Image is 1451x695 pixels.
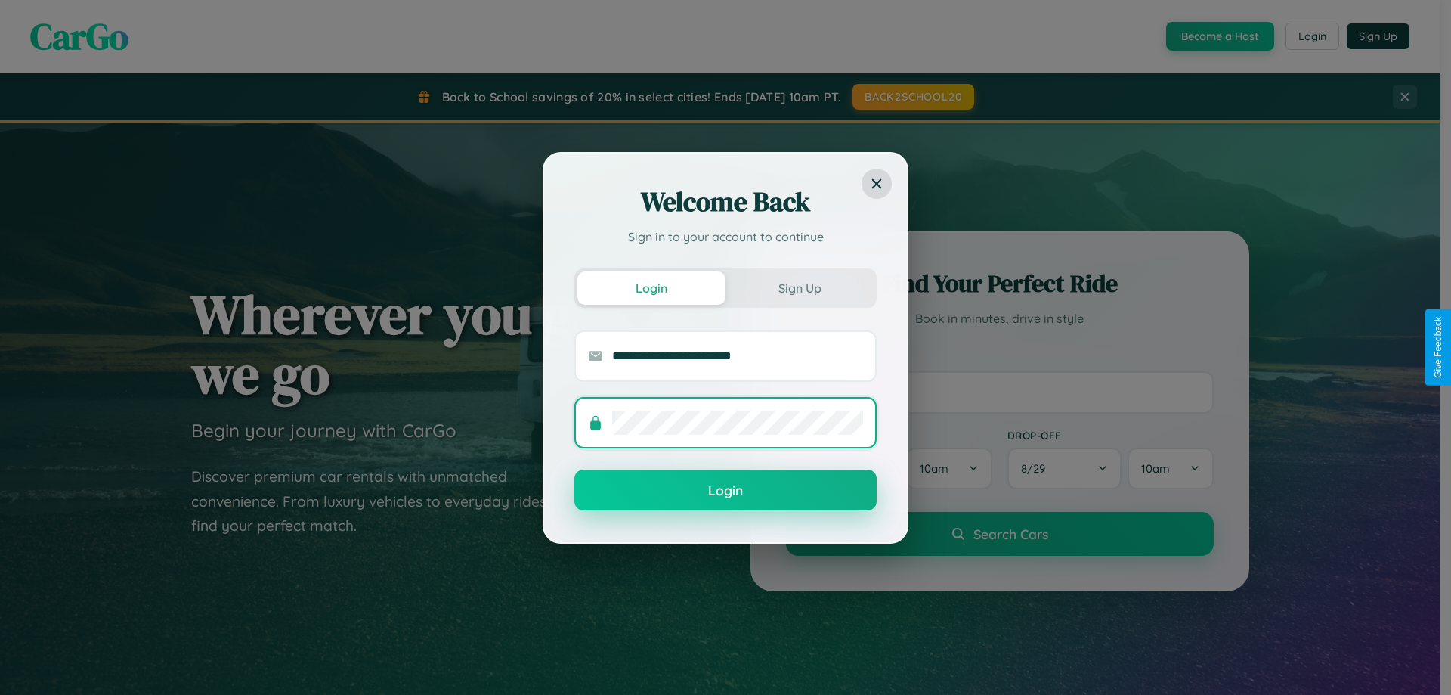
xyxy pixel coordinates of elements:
[574,184,877,220] h2: Welcome Back
[725,271,874,305] button: Sign Up
[574,470,877,510] button: Login
[577,271,725,305] button: Login
[1433,317,1443,378] div: Give Feedback
[574,228,877,246] p: Sign in to your account to continue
